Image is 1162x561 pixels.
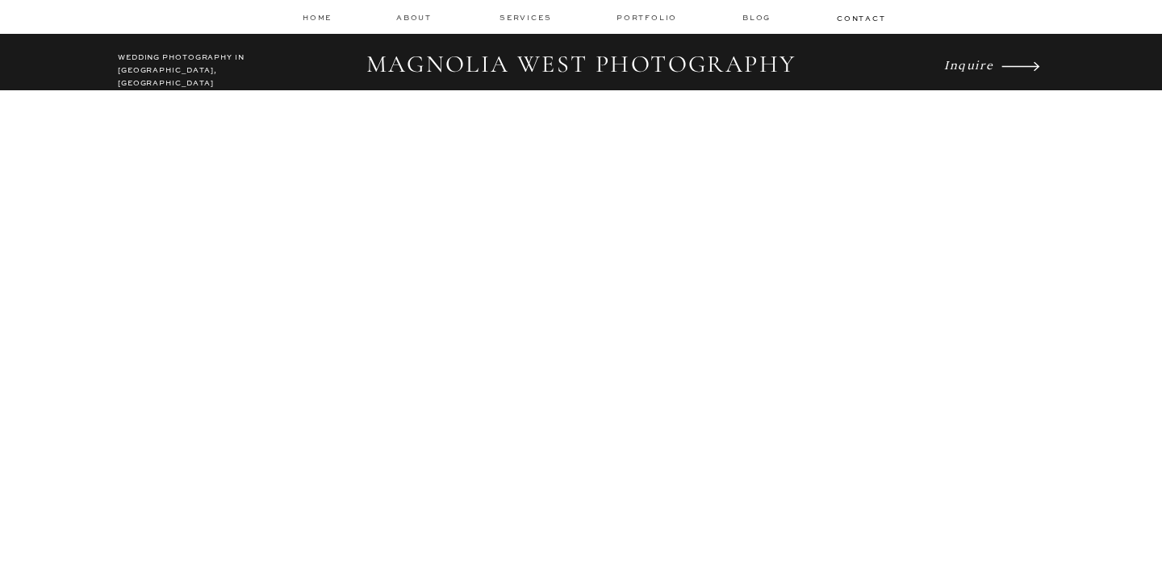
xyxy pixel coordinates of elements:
a: Inquire [944,53,997,76]
a: Blog [742,12,775,23]
a: contact [837,13,884,23]
h1: Los Angeles Wedding Photographer [272,492,891,525]
a: Portfolio [617,12,680,23]
a: home [303,12,333,23]
a: about [396,12,437,23]
i: Inquire [944,56,993,72]
h2: MAGNOLIA WEST PHOTOGRAPHY [355,50,807,81]
i: Timeless Images & an Unparalleled Experience [243,410,918,467]
h2: WEDDING PHOTOGRAPHY IN [GEOGRAPHIC_DATA], [GEOGRAPHIC_DATA] [118,52,261,81]
a: services [499,12,554,23]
